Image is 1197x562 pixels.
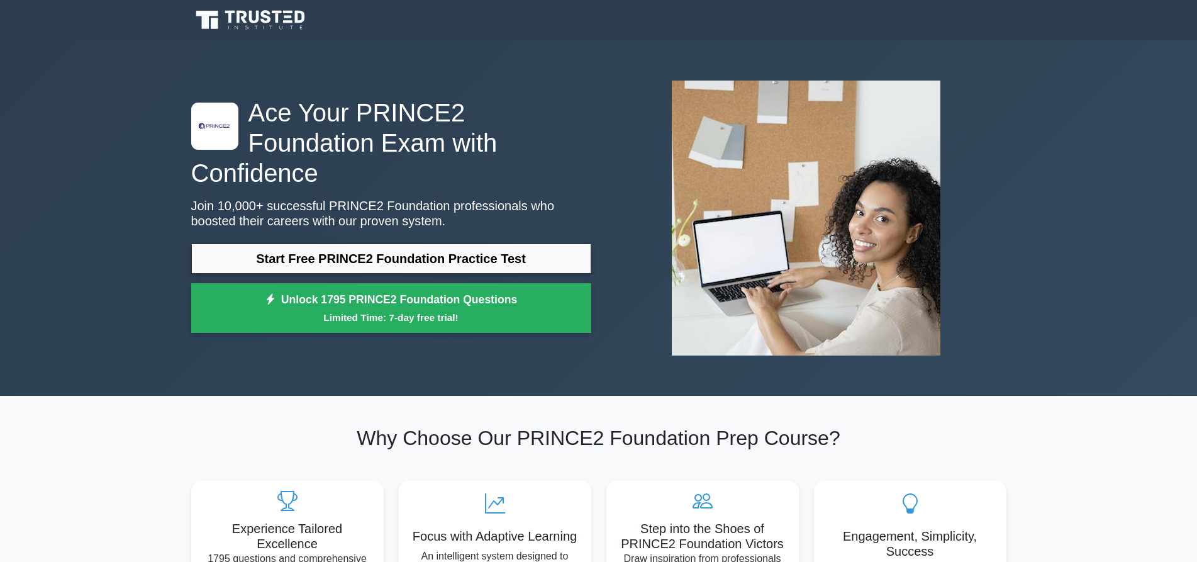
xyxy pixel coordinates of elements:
h5: Focus with Adaptive Learning [409,529,581,544]
small: Limited Time: 7-day free trial! [207,310,576,325]
h5: Step into the Shoes of PRINCE2 Foundation Victors [616,521,789,551]
h5: Experience Tailored Excellence [201,521,374,551]
p: Join 10,000+ successful PRINCE2 Foundation professionals who boosted their careers with our prove... [191,198,591,228]
a: Unlock 1795 PRINCE2 Foundation QuestionsLimited Time: 7-day free trial! [191,283,591,334]
a: Start Free PRINCE2 Foundation Practice Test [191,244,591,274]
h5: Engagement, Simplicity, Success [824,529,996,559]
h2: Why Choose Our PRINCE2 Foundation Prep Course? [191,426,1006,450]
h1: Ace Your PRINCE2 Foundation Exam with Confidence [191,98,591,188]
